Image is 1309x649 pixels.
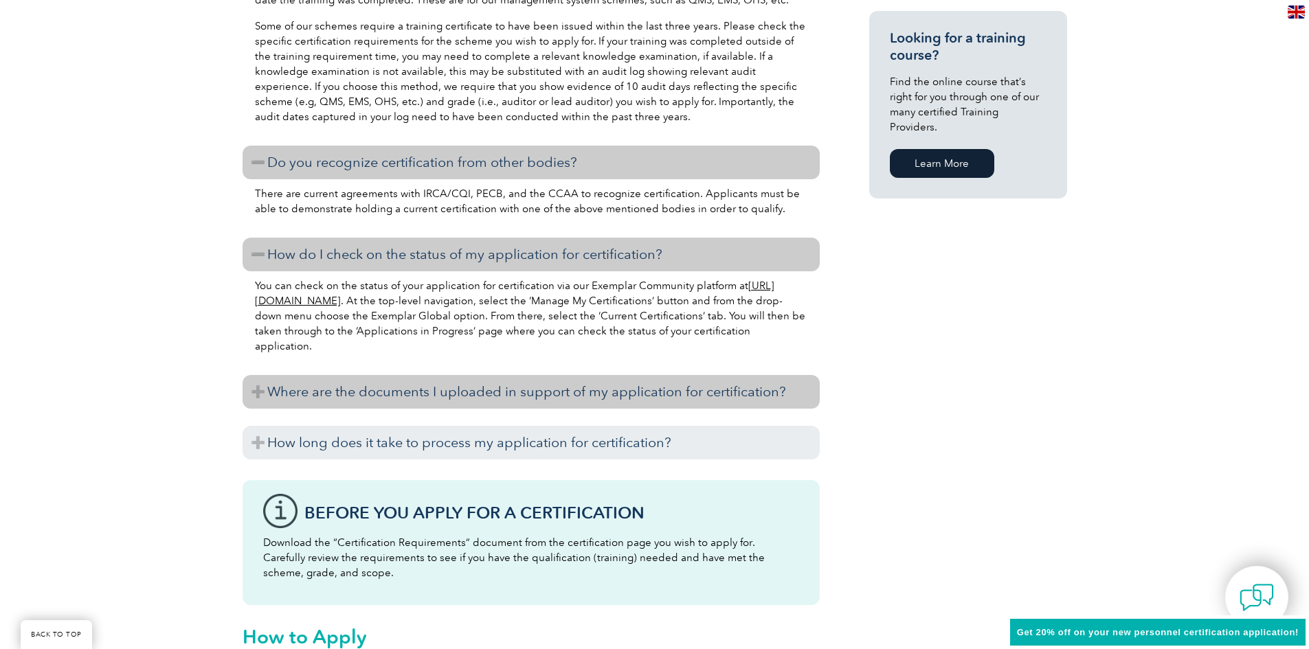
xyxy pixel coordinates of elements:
img: en [1288,5,1305,19]
h3: How do I check on the status of my application for certification? [243,238,820,271]
h3: How long does it take to process my application for certification? [243,426,820,459]
h3: Looking for a training course? [890,30,1047,64]
h2: How to Apply [243,626,820,648]
a: BACK TO TOP [21,620,92,649]
p: Find the online course that’s right for you through one of our many certified Training Providers. [890,74,1047,135]
a: Learn More [890,149,994,178]
span: Get 20% off on your new personnel certification application! [1017,627,1299,637]
h3: Do you recognize certification from other bodies? [243,146,820,179]
p: There are current agreements with IRCA/CQI, PECB, and the CCAA to recognize certification. Applic... [255,186,807,216]
p: Some of our schemes require a training certificate to have been issued within the last three year... [255,19,807,124]
h3: Before You Apply For a Certification [304,504,799,521]
h3: Where are the documents I uploaded in support of my application for certification? [243,375,820,409]
p: Download the “Certification Requirements” document from the certification page you wish to apply ... [263,535,799,580]
img: contact-chat.png [1240,580,1274,615]
p: You can check on the status of your application for certification via our Exemplar Community plat... [255,278,807,354]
